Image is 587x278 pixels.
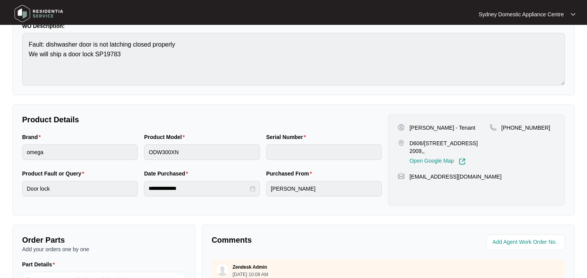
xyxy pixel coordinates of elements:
[398,139,405,146] img: map-pin
[144,144,260,160] input: Product Model
[144,133,188,141] label: Product Model
[22,181,138,196] input: Product Fault or Query
[490,124,497,131] img: map-pin
[22,235,186,245] p: Order Parts
[22,33,565,85] textarea: Fault: dishwasher door is not latching closed properly We will ship a door lock SP19783
[459,158,466,165] img: Link-External
[22,133,44,141] label: Brand
[22,245,186,253] p: Add your orders one by one
[211,235,383,245] p: Comments
[479,10,564,18] p: Sydney Domestic Appliance Centre
[571,12,575,16] img: dropdown arrow
[266,181,382,196] input: Purchased From
[409,124,475,132] p: [PERSON_NAME] - Tenant
[22,261,58,268] label: Part Details
[12,2,66,25] img: residentia service logo
[216,264,228,276] img: user.svg
[492,238,560,247] input: Add Agent Work Order No.
[266,144,382,160] input: Serial Number
[22,144,138,160] input: Brand
[266,170,315,177] label: Purchased From
[409,139,490,155] p: D606/[STREET_ADDRESS] 2009,,
[144,170,191,177] label: Date Purchased
[266,133,309,141] label: Serial Number
[232,264,267,270] p: Zendesk Admin
[398,124,405,131] img: user-pin
[22,170,87,177] label: Product Fault or Query
[398,173,405,180] img: map-pin
[409,173,501,181] p: [EMAIL_ADDRESS][DOMAIN_NAME]
[409,158,465,165] a: Open Google Map
[501,124,550,132] p: [PHONE_NUMBER]
[232,272,268,277] p: [DATE] 10:08 AM
[149,184,248,193] input: Date Purchased
[22,114,382,125] p: Product Details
